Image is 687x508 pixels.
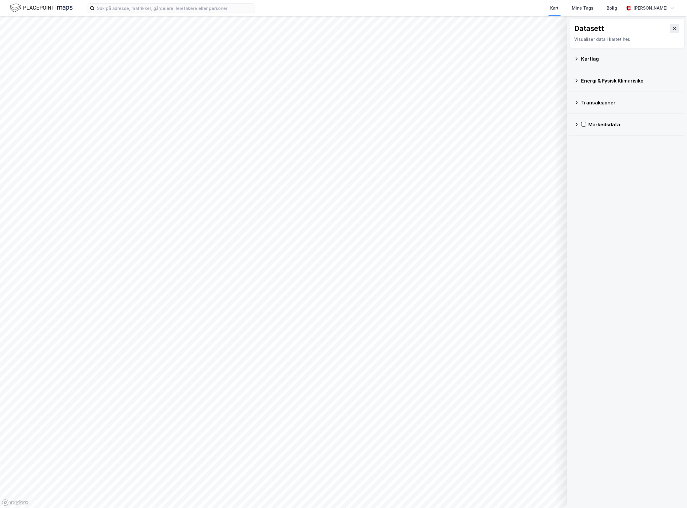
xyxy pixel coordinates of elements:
div: Transaksjoner [581,99,680,106]
div: Datasett [574,24,604,33]
img: logo.f888ab2527a4732fd821a326f86c7f29.svg [10,3,73,13]
div: Kartlag [581,55,680,62]
div: Visualiser data i kartet her. [574,36,679,43]
div: Markedsdata [589,121,680,128]
iframe: Chat Widget [657,479,687,508]
div: Energi & Fysisk Klimarisiko [581,77,680,84]
div: Kart [550,5,559,12]
div: Bolig [607,5,617,12]
div: [PERSON_NAME] [634,5,668,12]
a: Mapbox homepage [2,499,28,506]
div: Mine Tags [572,5,594,12]
input: Søk på adresse, matrikkel, gårdeiere, leietakere eller personer [94,4,255,13]
div: Kontrollprogram for chat [657,479,687,508]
